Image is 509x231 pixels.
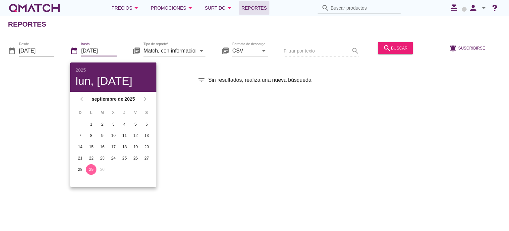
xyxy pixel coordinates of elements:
input: hasta [81,45,117,56]
th: D [75,107,85,118]
button: 3 [108,119,119,130]
button: 21 [75,153,85,164]
div: 24 [108,155,119,161]
button: 19 [130,142,141,152]
button: 27 [141,153,152,164]
a: Reportes [239,1,270,15]
button: Precios [106,1,145,15]
button: 6 [141,119,152,130]
div: 23 [97,155,108,161]
div: Surtido [205,4,234,12]
button: 8 [86,130,96,141]
i: arrow_drop_down [226,4,234,12]
div: Promociones [151,4,194,12]
button: 22 [86,153,96,164]
div: 25 [119,155,130,161]
div: 6 [141,121,152,127]
button: Surtido [199,1,239,15]
button: 1 [86,119,96,130]
i: library_books [133,47,141,55]
div: 28 [75,167,85,173]
div: 10 [108,133,119,139]
button: 2 [97,119,108,130]
button: 16 [97,142,108,152]
strong: septiembre de 2025 [87,96,139,103]
div: 14 [75,144,85,150]
button: 7 [75,130,85,141]
button: 12 [130,130,141,141]
a: white-qmatch-logo [8,1,61,15]
button: 9 [97,130,108,141]
div: 20 [141,144,152,150]
input: Desde [19,45,54,56]
div: 26 [130,155,141,161]
div: buscar [383,44,408,52]
div: 9 [97,133,108,139]
button: 18 [119,142,130,152]
div: 21 [75,155,85,161]
span: Reportes [242,4,267,12]
button: 24 [108,153,119,164]
div: 12 [130,133,141,139]
input: Formato de descarga [232,45,258,56]
div: 2 [97,121,108,127]
i: arrow_drop_down [186,4,194,12]
th: J [119,107,130,118]
button: 20 [141,142,152,152]
input: Tipo de reporte* [143,45,196,56]
div: 22 [86,155,96,161]
div: 7 [75,133,85,139]
div: 3 [108,121,119,127]
div: 27 [141,155,152,161]
button: 15 [86,142,96,152]
button: 5 [130,119,141,130]
th: V [130,107,141,118]
button: 28 [75,164,85,175]
button: 26 [130,153,141,164]
i: date_range [8,47,16,55]
button: 10 [108,130,119,141]
i: search [321,4,329,12]
span: Sin resultados, realiza una nueva búsqueda [208,76,311,84]
div: 1 [86,121,96,127]
button: buscar [378,42,413,54]
i: arrow_drop_down [480,4,488,12]
button: 29 [86,164,96,175]
div: 19 [130,144,141,150]
i: redeem [450,4,461,12]
button: Suscribirse [444,42,490,54]
div: Precios [111,4,140,12]
button: 23 [97,153,108,164]
button: Promociones [145,1,199,15]
div: 4 [119,121,130,127]
button: 4 [119,119,130,130]
th: M [97,107,107,118]
h2: Reportes [8,19,46,30]
div: 15 [86,144,96,150]
div: 29 [86,167,96,173]
button: 13 [141,130,152,141]
div: 13 [141,133,152,139]
i: arrow_drop_down [132,4,140,12]
div: lun, [DATE] [76,75,151,86]
div: 16 [97,144,108,150]
i: filter_list [198,76,205,84]
div: 8 [86,133,96,139]
i: notifications_active [449,44,458,52]
th: X [108,107,118,118]
div: 5 [130,121,141,127]
i: library_books [221,47,229,55]
input: Buscar productos [331,3,397,13]
th: L [86,107,96,118]
i: arrow_drop_down [198,47,205,55]
button: 11 [119,130,130,141]
i: date_range [70,47,78,55]
button: 25 [119,153,130,164]
div: 17 [108,144,119,150]
div: 11 [119,133,130,139]
button: 17 [108,142,119,152]
span: Suscribirse [458,45,485,51]
i: arrow_drop_down [260,47,268,55]
button: 14 [75,142,85,152]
